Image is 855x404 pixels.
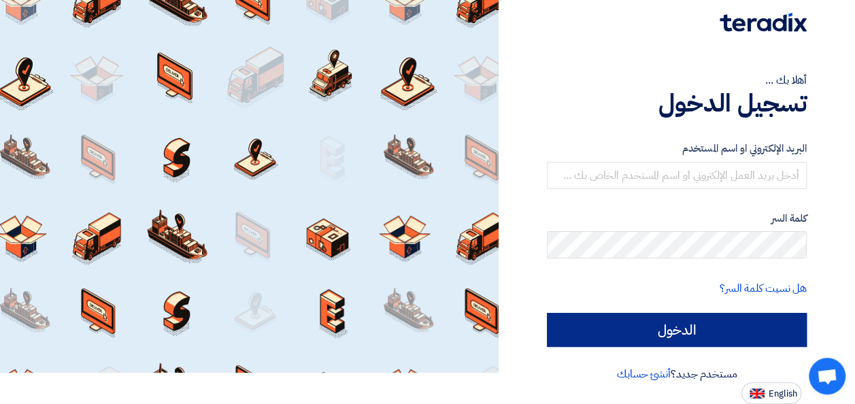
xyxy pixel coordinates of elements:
a: هل نسيت كلمة السر؟ [720,280,807,297]
input: أدخل بريد العمل الإلكتروني او اسم المستخدم الخاص بك ... [547,162,807,189]
a: Open chat [809,358,845,394]
img: Teradix logo [720,13,807,32]
a: أنشئ حسابك [617,366,671,382]
div: أهلا بك ... [547,72,807,88]
label: البريد الإلكتروني او اسم المستخدم [547,141,807,156]
button: English [741,382,801,404]
label: كلمة السر [547,211,807,226]
h1: تسجيل الدخول [547,88,807,118]
input: الدخول [547,313,807,347]
span: English [769,389,797,399]
img: en-US.png [750,388,765,399]
div: مستخدم جديد؟ [547,366,807,382]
